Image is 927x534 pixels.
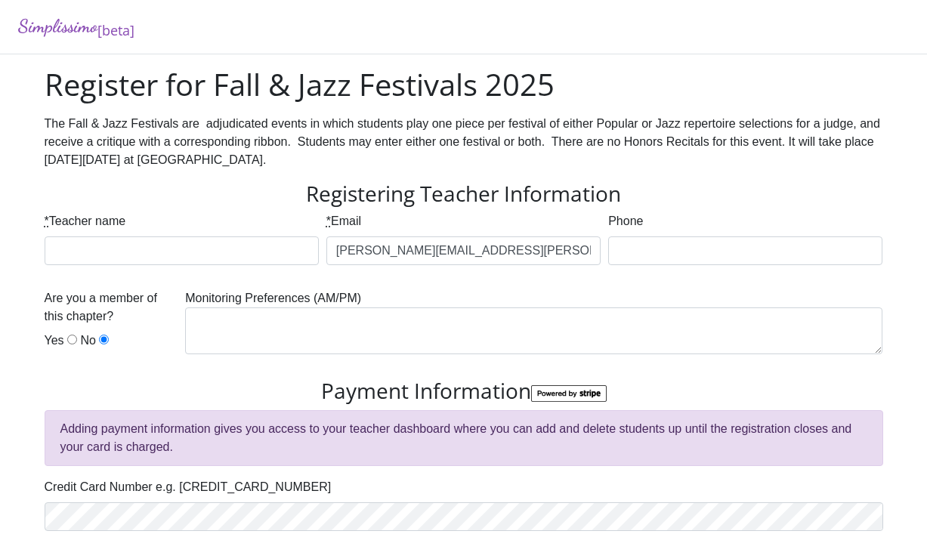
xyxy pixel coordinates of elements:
img: StripeBadge-6abf274609356fb1c7d224981e4c13d8e07f95b5cc91948bd4e3604f74a73e6b.png [531,385,607,403]
div: Adding payment information gives you access to your teacher dashboard where you can add and delet... [45,410,883,466]
abbr: required [45,215,49,227]
a: Simplissimo[beta] [18,12,134,42]
label: Phone [608,212,643,230]
sub: [beta] [97,21,134,39]
label: Are you a member of this chapter? [45,289,178,326]
label: Yes [45,332,64,350]
h3: Payment Information [45,378,883,404]
div: Monitoring Preferences (AM/PM) [181,289,886,366]
div: The Fall & Jazz Festivals are adjudicated events in which students play one piece per festival of... [45,115,883,169]
label: Credit Card Number e.g. [CREDIT_CARD_NUMBER] [45,478,332,496]
h3: Registering Teacher Information [45,181,883,207]
h1: Register for Fall & Jazz Festivals 2025 [45,66,883,103]
label: No [81,332,96,350]
label: Email [326,212,361,230]
label: Teacher name [45,212,126,230]
abbr: required [326,215,331,227]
